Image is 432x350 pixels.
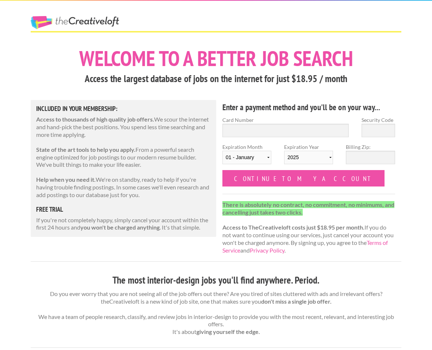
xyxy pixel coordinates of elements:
p: From a powerful search engine optimized for job postings to our modern resume builder. We've buil... [36,146,211,169]
strong: State of the art tools to help you apply. [36,146,135,153]
h5: free trial [36,206,211,213]
label: Expiration Month [222,143,271,170]
strong: Access to thousands of high quality job offers. [36,116,154,123]
label: Billing Zip: [346,143,395,151]
strong: you won't be charged anything [80,224,160,231]
label: Expiration Year [284,143,333,170]
select: Expiration Year [284,151,333,164]
strong: don't miss a single job offer. [261,298,332,305]
input: Continue to my account [222,170,385,186]
p: Do you ever worry that you are not seeing all of the job offers out there? Are you tired of sites... [31,290,401,336]
label: Card Number [222,116,349,124]
h3: The most interior-design jobs you'll find anywhere. Period. [31,273,401,287]
strong: giving yourself the edge. [196,328,260,335]
a: The Creative Loft [31,16,119,29]
p: If you do not want to continue using our services, just cancel your account you won't be charged ... [222,201,395,254]
p: We scour the internet and hand-pick the best positions. You spend less time searching and more ti... [36,116,211,138]
a: Privacy Policy [250,247,284,254]
h3: Access the largest database of jobs on the internet for just $18.95 / month [31,72,401,86]
h1: Welcome to a better job search [31,48,401,69]
strong: Access to TheCreativeloft costs just $18.95 per month. [222,224,364,231]
select: Expiration Month [222,151,271,164]
strong: Help when you need it. [36,176,96,183]
label: Security Code [362,116,395,124]
p: If you're not completely happy, simply cancel your account within the first 24 hours and . It's t... [36,216,211,232]
a: Terms of Service [222,239,388,254]
strong: There is absolutely no contract, no commitment, no minimums, and cancelling just takes two clicks. [222,201,394,216]
h4: Enter a payment method and you'll be on your way... [222,101,395,113]
h5: Included in Your Membership: [36,105,211,112]
p: We're on standby, ready to help if you're having trouble finding postings. In some cases we'll ev... [36,176,211,199]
